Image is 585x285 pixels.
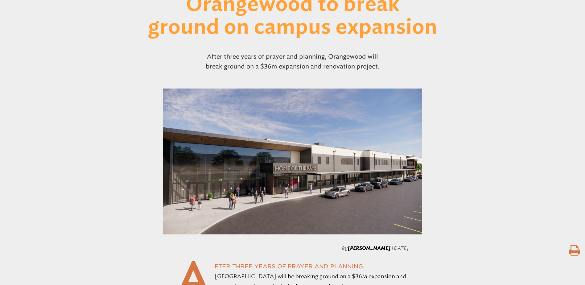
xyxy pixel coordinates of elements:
span: By [342,245,348,251]
p: After three years of prayer and planning, Orangewood will break ground on a $36m expansion and re... [163,49,422,74]
span: [PERSON_NAME] [348,245,390,251]
span: [DATE] [392,245,409,251]
img: School_Lobby_Entrance_Angle_1_1920_1080.png [163,89,422,234]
